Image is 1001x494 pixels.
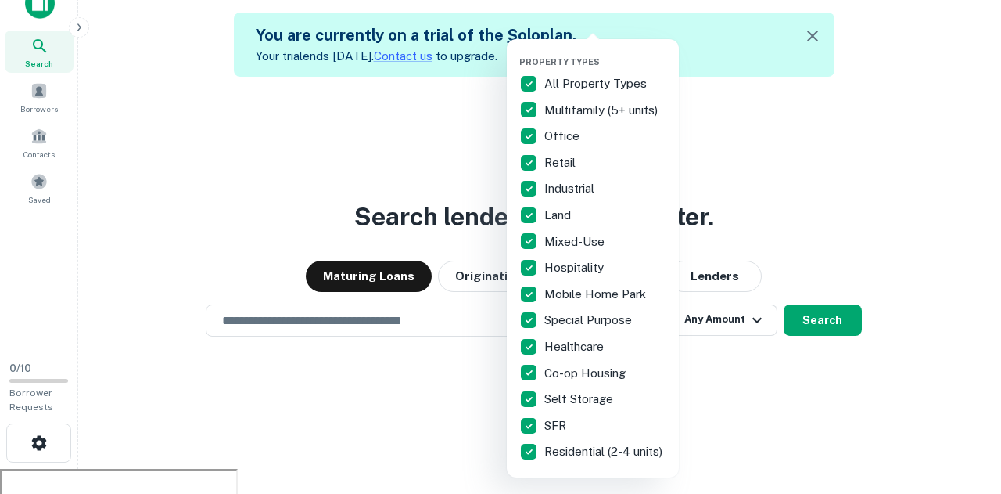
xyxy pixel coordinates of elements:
[544,442,666,461] p: Residential (2-4 units)
[519,57,600,67] span: Property Types
[544,416,569,435] p: SFR
[544,101,661,120] p: Multifamily (5+ units)
[544,364,629,383] p: Co-op Housing
[544,390,616,409] p: Self Storage
[544,206,574,225] p: Land
[544,258,607,277] p: Hospitality
[544,337,607,356] p: Healthcare
[544,285,649,304] p: Mobile Home Park
[544,233,608,251] p: Mixed-Use
[544,127,583,146] p: Office
[544,74,650,93] p: All Property Types
[544,311,635,330] p: Special Purpose
[544,179,597,198] p: Industrial
[923,369,1001,444] iframe: Chat Widget
[544,153,579,172] p: Retail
